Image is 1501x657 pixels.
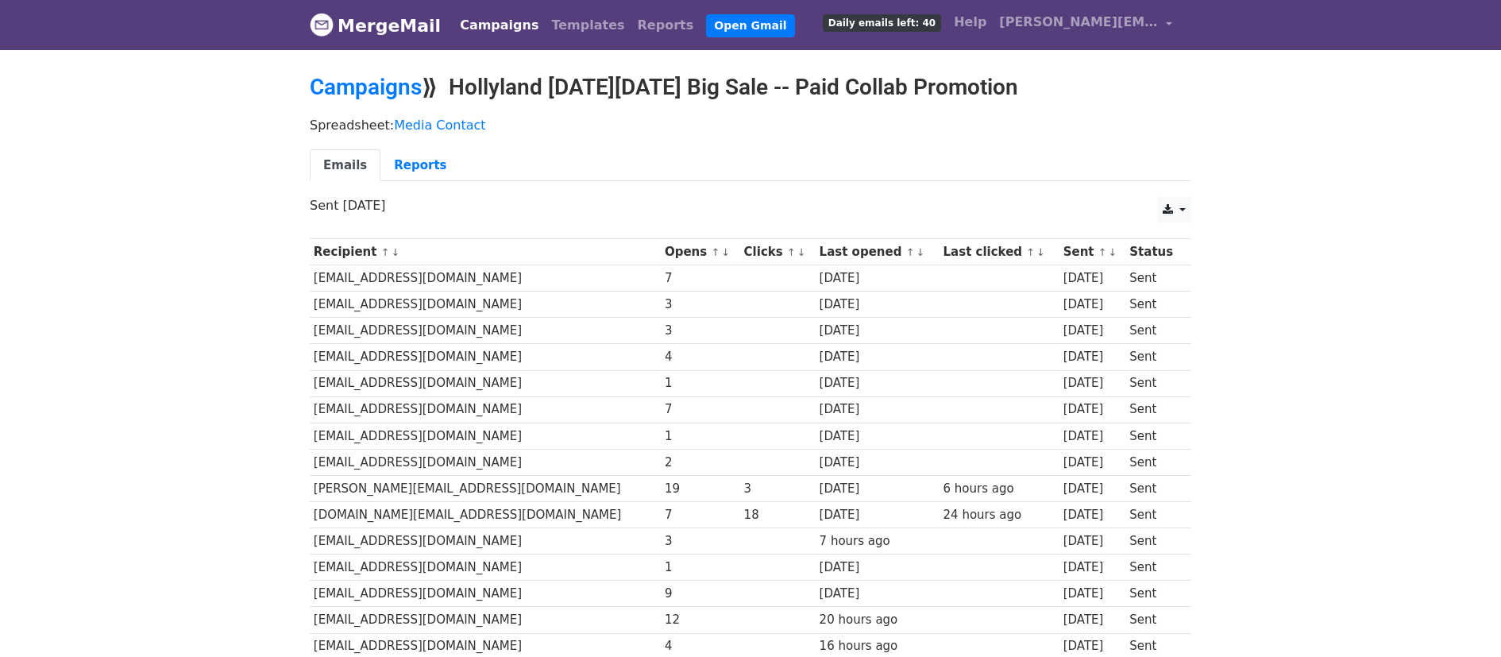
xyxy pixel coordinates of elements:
a: Help [947,6,993,38]
div: [DATE] [820,454,936,472]
td: Sent [1126,370,1183,396]
div: 12 [665,611,736,629]
td: [EMAIL_ADDRESS][DOMAIN_NAME] [310,396,661,423]
td: Sent [1126,475,1183,501]
td: [EMAIL_ADDRESS][DOMAIN_NAME] [310,344,661,370]
a: ↑ [906,246,915,258]
a: ↓ [1036,246,1045,258]
div: 20 hours ago [820,611,936,629]
a: Reports [380,149,460,182]
div: 7 [665,269,736,288]
th: Opens [661,239,740,265]
td: Sent [1126,423,1183,449]
div: [DATE] [820,348,936,366]
td: [EMAIL_ADDRESS][DOMAIN_NAME] [310,292,661,318]
div: 4 [665,348,736,366]
td: [EMAIL_ADDRESS][DOMAIN_NAME] [310,555,661,581]
div: 1 [665,427,736,446]
th: Last clicked [940,239,1059,265]
div: [DATE] [1063,637,1122,655]
td: [DOMAIN_NAME][EMAIL_ADDRESS][DOMAIN_NAME] [310,502,661,528]
a: Media Contact [394,118,485,133]
div: [DATE] [820,322,936,340]
div: 24 hours ago [943,506,1056,524]
h2: ⟫ Hollyland [DATE][DATE] Big Sale -- Paid Collab Promotion [310,74,1191,101]
td: Sent [1126,318,1183,344]
a: ↓ [721,246,730,258]
div: [DATE] [1063,269,1122,288]
div: [DATE] [820,480,936,498]
div: [DATE] [820,585,936,603]
a: MergeMail [310,9,441,42]
div: 7 [665,400,736,419]
div: [DATE] [820,427,936,446]
td: [EMAIL_ADDRESS][DOMAIN_NAME] [310,528,661,555]
div: 3 [744,480,812,498]
a: Templates [545,10,631,41]
div: [DATE] [820,400,936,419]
a: Campaigns [310,74,422,100]
th: Recipient [310,239,661,265]
a: ↑ [711,246,720,258]
div: 6 hours ago [943,480,1056,498]
div: 16 hours ago [820,637,936,655]
span: [PERSON_NAME][EMAIL_ADDRESS][DOMAIN_NAME] [999,13,1158,32]
img: MergeMail logo [310,13,334,37]
td: Sent [1126,502,1183,528]
div: 19 [665,480,736,498]
div: 1 [665,558,736,577]
th: Last opened [816,239,940,265]
td: Sent [1126,555,1183,581]
a: ↓ [916,246,924,258]
span: Daily emails left: 40 [823,14,941,32]
a: Open Gmail [706,14,794,37]
td: [PERSON_NAME][EMAIL_ADDRESS][DOMAIN_NAME] [310,475,661,501]
td: [EMAIL_ADDRESS][DOMAIN_NAME] [310,318,661,344]
div: 3 [665,322,736,340]
div: [DATE] [1063,374,1122,392]
a: Emails [310,149,380,182]
div: [DATE] [1063,558,1122,577]
div: [DATE] [1063,480,1122,498]
div: [DATE] [820,296,936,314]
div: [DATE] [820,558,936,577]
div: 18 [744,506,812,524]
div: 4 [665,637,736,655]
td: [EMAIL_ADDRESS][DOMAIN_NAME] [310,607,661,633]
td: [EMAIL_ADDRESS][DOMAIN_NAME] [310,370,661,396]
div: 7 hours ago [820,532,936,551]
div: [DATE] [1063,506,1122,524]
th: Clicks [740,239,816,265]
th: Status [1126,239,1183,265]
div: 1 [665,374,736,392]
td: [EMAIL_ADDRESS][DOMAIN_NAME] [310,265,661,292]
p: Spreadsheet: [310,117,1191,133]
td: Sent [1126,396,1183,423]
div: 7 [665,506,736,524]
td: [EMAIL_ADDRESS][DOMAIN_NAME] [310,581,661,607]
div: [DATE] [820,269,936,288]
div: 2 [665,454,736,472]
div: [DATE] [1063,296,1122,314]
div: [DATE] [820,374,936,392]
p: Sent [DATE] [310,197,1191,214]
a: Reports [631,10,700,41]
a: Campaigns [453,10,545,41]
div: 9 [665,585,736,603]
div: [DATE] [1063,611,1122,629]
td: Sent [1126,449,1183,475]
a: ↓ [391,246,399,258]
td: Sent [1126,265,1183,292]
a: [PERSON_NAME][EMAIL_ADDRESS][DOMAIN_NAME] [993,6,1179,44]
a: ↑ [1098,246,1107,258]
th: Sent [1059,239,1126,265]
div: [DATE] [1063,532,1122,551]
td: [EMAIL_ADDRESS][DOMAIN_NAME] [310,449,661,475]
td: Sent [1126,581,1183,607]
div: [DATE] [1063,454,1122,472]
td: Sent [1126,344,1183,370]
a: ↑ [381,246,390,258]
td: Sent [1126,528,1183,555]
div: 3 [665,532,736,551]
div: [DATE] [820,506,936,524]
